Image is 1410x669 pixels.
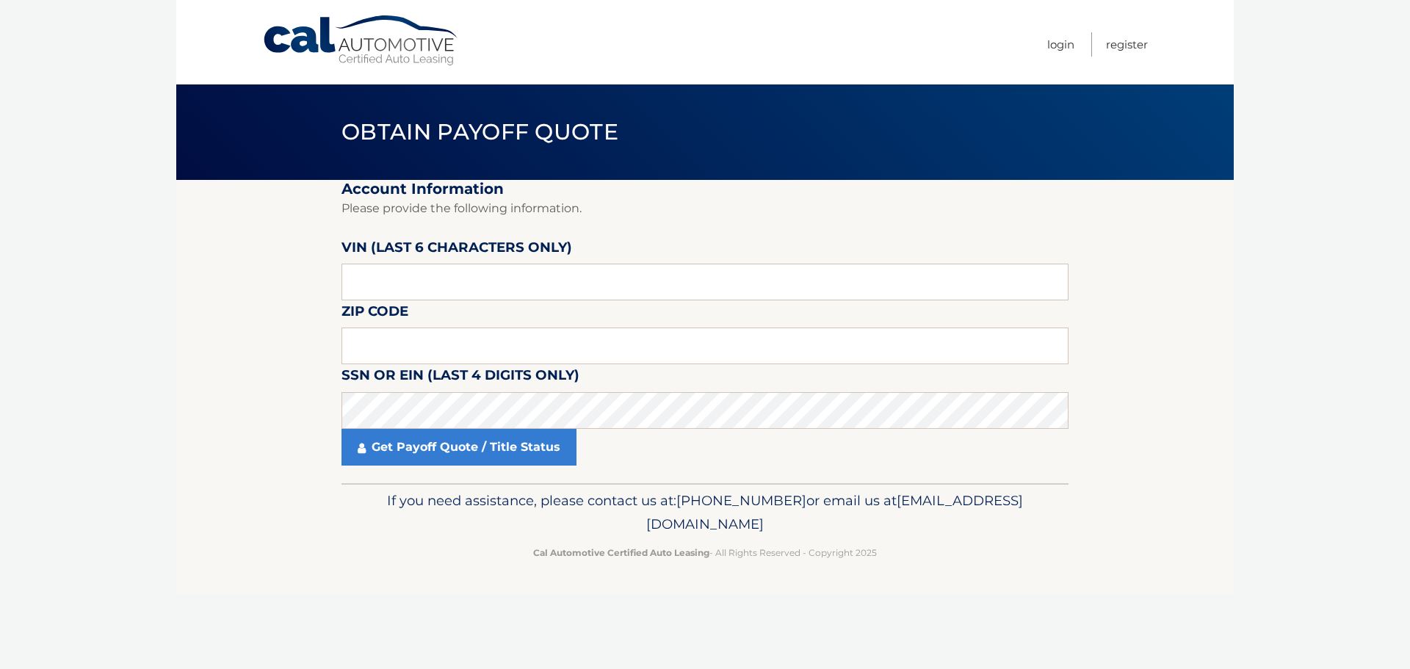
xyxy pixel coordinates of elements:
strong: Cal Automotive Certified Auto Leasing [533,547,709,558]
p: Please provide the following information. [341,198,1069,219]
span: Obtain Payoff Quote [341,118,618,145]
p: - All Rights Reserved - Copyright 2025 [351,545,1059,560]
a: Login [1047,32,1074,57]
a: Cal Automotive [262,15,460,67]
h2: Account Information [341,180,1069,198]
p: If you need assistance, please contact us at: or email us at [351,489,1059,536]
span: [PHONE_NUMBER] [676,492,806,509]
a: Get Payoff Quote / Title Status [341,429,576,466]
label: VIN (last 6 characters only) [341,236,572,264]
label: Zip Code [341,300,408,328]
label: SSN or EIN (last 4 digits only) [341,364,579,391]
a: Register [1106,32,1148,57]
